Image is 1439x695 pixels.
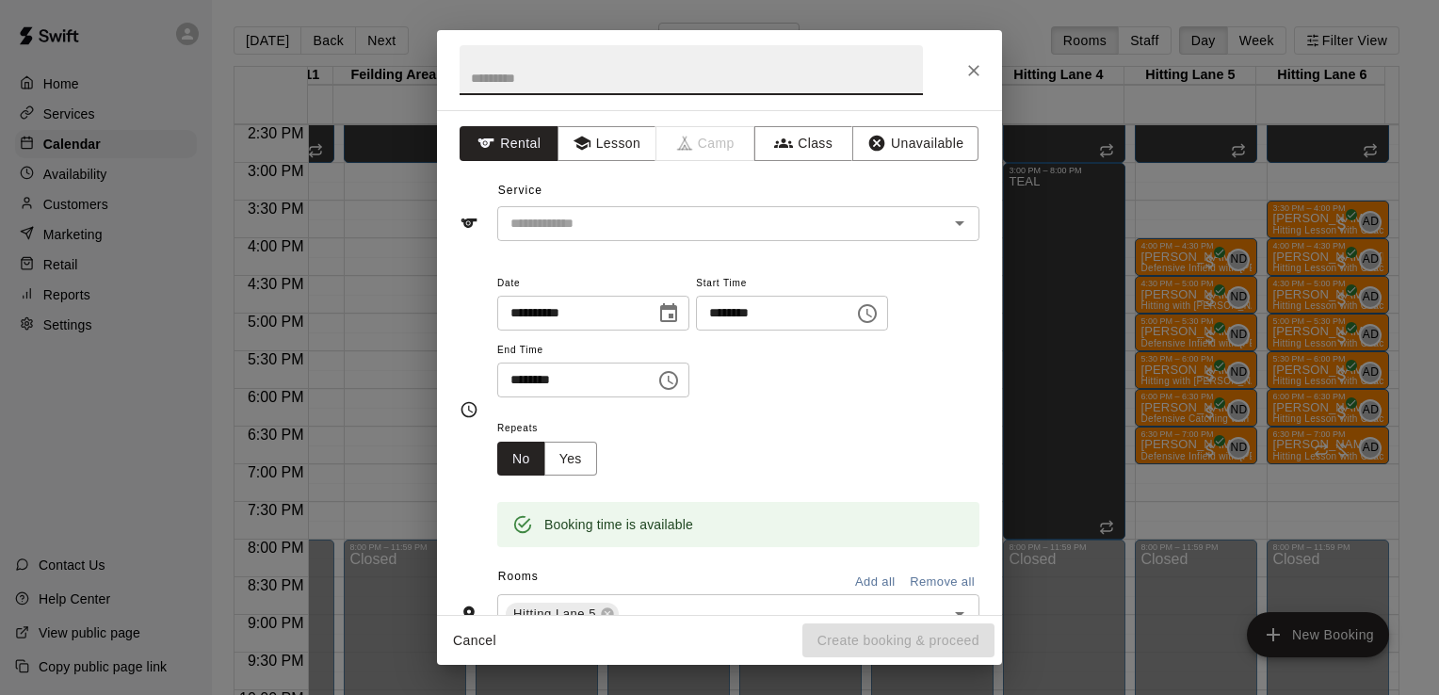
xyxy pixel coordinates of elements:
[957,54,991,88] button: Close
[460,400,478,419] svg: Timing
[696,271,888,297] span: Start Time
[905,568,979,597] button: Remove all
[852,126,978,161] button: Unavailable
[650,295,687,332] button: Choose date, selected date is Oct 17, 2025
[656,126,755,161] span: Camps can only be created in the Services page
[445,623,505,658] button: Cancel
[497,338,689,364] span: End Time
[754,126,853,161] button: Class
[506,603,619,625] div: Hitting Lane 5
[460,214,478,233] svg: Service
[946,210,973,236] button: Open
[497,442,545,477] button: No
[497,442,597,477] div: outlined button group
[558,126,656,161] button: Lesson
[498,570,539,583] span: Rooms
[498,184,542,197] span: Service
[849,295,886,332] button: Choose time, selected time is 7:15 PM
[497,271,689,297] span: Date
[650,362,687,399] button: Choose time, selected time is 8:00 PM
[460,605,478,623] svg: Rooms
[544,442,597,477] button: Yes
[845,568,905,597] button: Add all
[506,605,604,623] span: Hitting Lane 5
[544,508,693,541] div: Booking time is available
[497,416,612,442] span: Repeats
[946,601,973,627] button: Open
[460,126,558,161] button: Rental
